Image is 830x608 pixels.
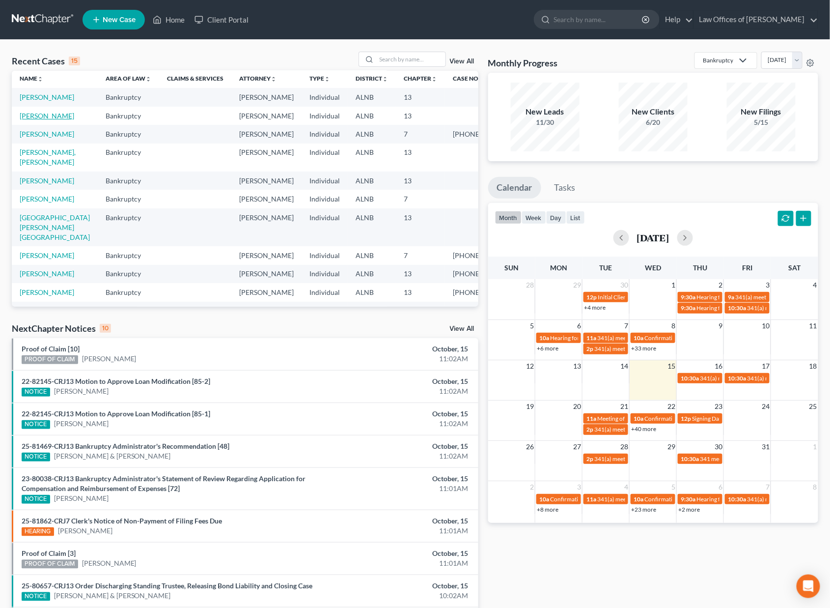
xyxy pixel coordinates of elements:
[504,263,519,272] span: Sun
[326,516,469,526] div: October, 15
[634,415,643,422] span: 10a
[600,263,612,272] span: Tue
[696,495,773,503] span: Hearing for [PERSON_NAME]
[20,93,74,101] a: [PERSON_NAME]
[619,279,629,291] span: 30
[20,288,74,296] a: [PERSON_NAME]
[348,265,396,283] td: ALNB
[728,293,734,301] span: 9a
[619,106,688,117] div: New Clients
[644,495,808,503] span: Confirmation hearing for [PERSON_NAME] & [PERSON_NAME]
[326,581,469,591] div: October, 15
[597,334,692,342] span: 341(a) meeting for [PERSON_NAME]
[190,11,253,29] a: Client Portal
[728,375,746,382] span: 10:30a
[326,526,469,536] div: 11:01AM
[302,246,348,264] td: Individual
[539,334,549,342] span: 10a
[396,88,445,106] td: 13
[98,283,159,301] td: Bankruptcy
[396,190,445,208] td: 7
[396,172,445,190] td: 13
[326,376,469,386] div: October, 15
[326,474,469,484] div: October, 15
[20,251,74,260] a: [PERSON_NAME]
[445,265,522,283] td: [PHONE_NUMBER]
[231,283,302,301] td: [PERSON_NAME]
[98,172,159,190] td: Bankruptcy
[550,263,567,272] span: Mon
[239,75,277,82] a: Attorneyunfold_more
[694,11,818,29] a: Law Offices of [PERSON_NAME]
[586,345,593,352] span: 2p
[98,88,159,106] td: Bankruptcy
[231,172,302,190] td: [PERSON_NAME]
[623,320,629,332] span: 7
[681,495,695,503] span: 9:30a
[537,345,558,352] a: +6 more
[761,401,771,412] span: 24
[231,246,302,264] td: [PERSON_NAME]
[100,324,111,333] div: 10
[377,52,445,66] input: Search by name...
[670,481,676,493] span: 5
[20,306,74,315] a: [PERSON_NAME]
[326,409,469,419] div: October, 15
[488,177,541,199] a: Calendar
[696,293,773,301] span: Hearing for [PERSON_NAME]
[445,246,522,264] td: [PHONE_NUMBER]
[696,304,773,312] span: Hearing for [PERSON_NAME]
[98,208,159,246] td: Bankruptcy
[22,560,78,569] div: PROOF OF CLAIM
[302,283,348,301] td: Individual
[631,345,656,352] a: +33 more
[382,76,388,82] i: unfold_more
[396,283,445,301] td: 13
[450,58,474,65] a: View All
[106,75,151,82] a: Area of Lawunfold_more
[37,76,43,82] i: unfold_more
[666,360,676,372] span: 15
[22,442,229,450] a: 25-81469-CRJ13 Bankruptcy Administrator's Recommendation [48]
[82,558,137,568] a: [PERSON_NAME]
[644,334,803,342] span: Confirmation hearing for [PERSON_NAME] [PERSON_NAME]
[22,495,50,504] div: NOTICE
[54,493,109,503] a: [PERSON_NAME]
[714,401,723,412] span: 23
[594,426,689,433] span: 341(a) meeting for [PERSON_NAME]
[788,263,801,272] span: Sat
[623,481,629,493] span: 4
[302,302,348,320] td: Individual
[812,481,818,493] span: 8
[666,441,676,453] span: 29
[572,441,582,453] span: 27
[326,558,469,568] div: 11:01AM
[302,172,348,190] td: Individual
[681,304,695,312] span: 9:30a
[348,107,396,125] td: ALNB
[742,263,752,272] span: Fri
[20,75,43,82] a: Nameunfold_more
[619,117,688,127] div: 6/20
[546,211,566,224] button: day
[22,581,312,590] a: 25-80657-CRJ13 Order Discharging Standing Trustee, Releasing Bond Liability and Closing Case
[302,208,348,246] td: Individual
[572,401,582,412] span: 20
[727,117,796,127] div: 5/15
[22,345,80,353] a: Proof of Claim [10]
[22,592,50,601] div: NOTICE
[22,409,210,418] a: 22-82145-CRJ13 Motion to Approve Loan Modification [85-1]
[703,56,733,64] div: Bankruptcy
[396,125,445,143] td: 7
[525,401,535,412] span: 19
[597,415,706,422] span: Meeting of Creditors for [PERSON_NAME]
[522,211,546,224] button: week
[431,76,437,82] i: unfold_more
[718,481,723,493] span: 6
[586,293,597,301] span: 12p
[797,575,820,598] div: Open Intercom Messenger
[576,481,582,493] span: 3
[396,144,445,172] td: 13
[396,107,445,125] td: 13
[700,455,788,463] span: 341 meeting for [PERSON_NAME]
